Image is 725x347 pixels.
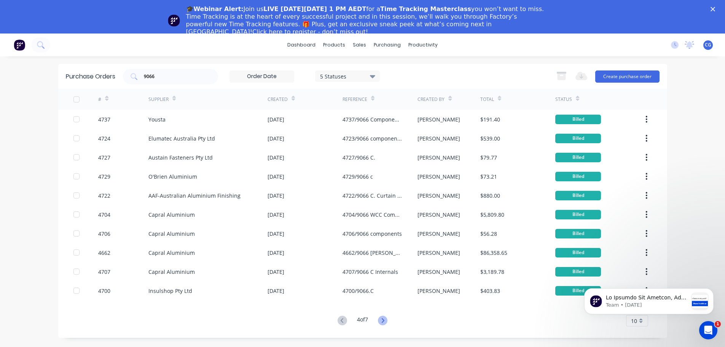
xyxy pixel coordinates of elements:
div: Capral Aluminium [148,268,195,276]
div: 4729/9066 c [343,173,373,181]
div: productivity [405,39,441,51]
div: [PERSON_NAME] [417,154,460,162]
input: Search purchase orders... [143,73,206,80]
div: [DATE] [268,134,284,142]
div: Capral Aluminium [148,249,195,257]
div: 4737/9066 Component Stock [343,115,402,123]
div: Billed [555,172,601,181]
div: $191.40 [480,115,500,123]
div: 4724 [98,134,110,142]
div: [PERSON_NAME] [417,192,460,200]
div: [DATE] [268,173,284,181]
div: products [319,39,349,51]
div: $56.28 [480,230,497,238]
div: $3,189.78 [480,268,504,276]
div: 5 Statuses [320,72,374,80]
div: Billed [555,248,601,257]
div: 4700 [98,287,110,295]
div: 4723/9066 component stock [343,134,402,142]
div: Billed [555,153,601,162]
input: Order Date [230,71,294,82]
div: Billed [555,210,601,219]
div: [DATE] [268,115,284,123]
b: LIVE [DATE][DATE] 1 PM AEDT [263,5,366,13]
div: Supplier [148,96,169,103]
div: Status [555,96,572,103]
div: Purchase Orders [66,72,115,81]
div: [PERSON_NAME] [417,230,460,238]
div: [DATE] [268,154,284,162]
img: Profile image for Team [168,14,180,27]
div: Join us for a you won’t want to miss. Time Tracking is at the heart of every successful project a... [186,5,545,36]
p: Message from Team, sent 2w ago [33,29,115,35]
div: Capral Aluminium [148,211,195,219]
div: [PERSON_NAME] [417,134,460,142]
div: 4707 [98,268,110,276]
div: Yousta [148,115,166,123]
div: 4737 [98,115,110,123]
div: [DATE] [268,211,284,219]
div: Billed [555,191,601,200]
div: Billed [555,134,601,143]
div: Billed [555,229,601,238]
div: Billed [555,286,601,296]
div: 4706/9066 components [343,230,402,238]
div: purchasing [370,39,405,51]
a: dashboard [284,39,319,51]
a: Click here to register - don’t miss out! [252,28,368,35]
div: [PERSON_NAME] [417,115,460,123]
div: 4704 [98,211,110,219]
img: Factory [14,39,25,51]
div: Created By [417,96,445,103]
div: O'Brien Aluminium [148,173,197,181]
b: Time Tracking Masterclass [380,5,471,13]
div: # [98,96,101,103]
span: 1 [715,321,721,327]
div: 4704/9066 WCC Components Phase 2 [343,211,402,219]
div: Billed [555,267,601,277]
div: [DATE] [268,268,284,276]
div: 4729 [98,173,110,181]
div: Created [268,96,288,103]
div: [PERSON_NAME] [417,211,460,219]
div: Billed [555,115,601,124]
div: 4727/9066 C. [343,154,375,162]
div: [DATE] [268,287,284,295]
div: 4 of 7 [357,315,368,326]
div: Reference [343,96,367,103]
div: [DATE] [268,249,284,257]
iframe: Intercom live chat [699,321,717,339]
div: $73.21 [480,173,497,181]
div: Insulshop Pty Ltd [148,287,192,295]
div: 4662/9066 [PERSON_NAME].C [343,249,402,257]
div: $880.00 [480,192,500,200]
div: Close [711,7,718,11]
div: $86,358.65 [480,249,507,257]
div: 4662 [98,249,110,257]
span: CG [705,42,711,48]
div: 4707/9066 C Internals [343,268,398,276]
div: [PERSON_NAME] [417,268,460,276]
div: 4706 [98,230,110,238]
div: sales [349,39,370,51]
div: Elumatec Australia Pty Ltd [148,134,215,142]
div: $403.83 [480,287,500,295]
div: [PERSON_NAME] [417,173,460,181]
iframe: Intercom notifications message [573,273,725,326]
div: $539.00 [480,134,500,142]
div: 4722/9066 C. Curtain Wall Brackets and washers [343,192,402,200]
div: 4700/9066.C [343,287,374,295]
div: $79.77 [480,154,497,162]
div: [PERSON_NAME] [417,249,460,257]
div: $5,809.80 [480,211,504,219]
div: AAF-Australian Aluminium Finishing [148,192,241,200]
button: Create purchase order [595,70,660,83]
div: [DATE] [268,230,284,238]
div: Total [480,96,494,103]
b: 🎓Webinar Alert: [186,5,244,13]
div: [PERSON_NAME] [417,287,460,295]
div: 4722 [98,192,110,200]
div: Capral Aluminium [148,230,195,238]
